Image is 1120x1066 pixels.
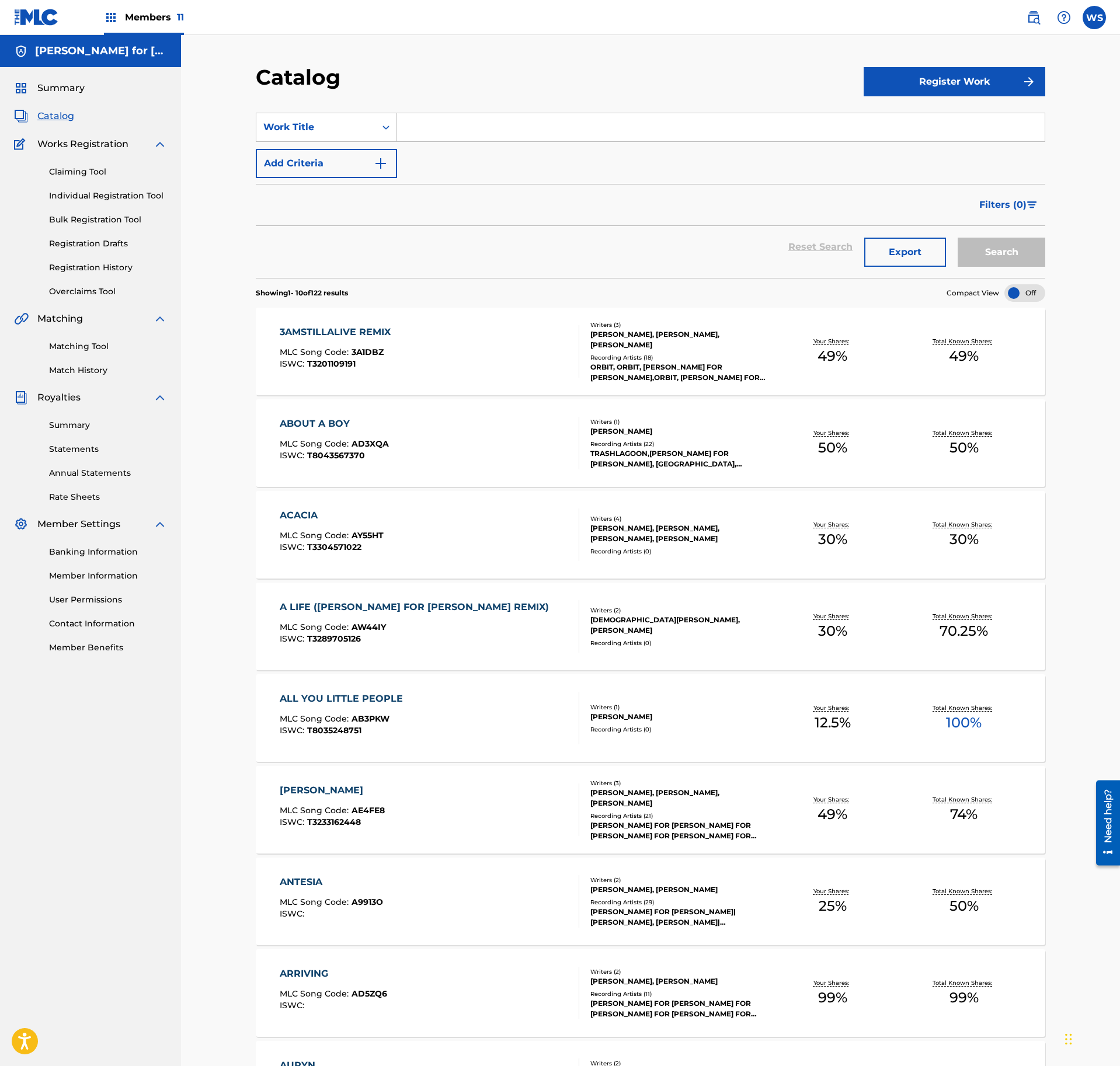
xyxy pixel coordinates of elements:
span: Royalties [37,391,81,405]
p: Total Known Shares: [933,887,995,896]
a: Match History [49,364,167,377]
span: ISWC : [280,542,307,552]
a: Claiming Tool [49,166,167,178]
div: ABOUT A BOY [280,417,389,431]
span: T3304571022 [307,542,361,552]
img: search [1027,11,1041,25]
a: Public Search [1022,6,1045,29]
div: [PERSON_NAME], [PERSON_NAME], [PERSON_NAME], [PERSON_NAME] [590,523,767,544]
a: Registration History [49,262,167,274]
div: ACACIA [280,508,384,522]
span: Compact View [947,288,999,298]
div: Recording Artists ( 0 ) [590,639,767,647]
a: Statements [49,443,167,455]
div: ORBIT, ORBIT, [PERSON_NAME] FOR [PERSON_NAME],ORBIT, [PERSON_NAME] FOR [PERSON_NAME],ORBIT, [PERS... [590,362,767,383]
div: Writers ( 4 ) [590,514,767,523]
span: 30 % [818,621,847,642]
p: Total Known Shares: [933,978,995,987]
h5: Parra for Cuva [35,44,167,58]
div: ALL YOU LITTLE PEOPLE [280,692,409,706]
p: Your Shares: [813,795,852,804]
span: MLC Song Code : [280,897,352,907]
a: Member Information [49,570,167,582]
iframe: Resource Center [1087,774,1120,872]
span: 30 % [818,529,847,550]
span: Summary [37,81,85,95]
span: 99 % [949,987,979,1008]
h2: Catalog [256,64,346,90]
span: Member Settings [37,517,120,531]
img: filter [1027,201,1037,208]
div: [PERSON_NAME] [280,783,385,797]
img: Works Registration [14,137,29,151]
iframe: Chat Widget [1062,1010,1120,1066]
span: MLC Song Code : [280,713,352,724]
div: Writers ( 2 ) [590,876,767,884]
div: [PERSON_NAME], [PERSON_NAME] [590,884,767,895]
div: Recording Artists ( 0 ) [590,725,767,734]
span: 11 [177,12,184,23]
span: 49 % [818,804,847,825]
div: [PERSON_NAME] [590,712,767,722]
a: Member Benefits [49,642,167,654]
img: MLC Logo [14,9,59,26]
span: AE4FE8 [352,805,385,816]
p: Total Known Shares: [933,429,995,437]
img: help [1057,11,1071,25]
p: Total Known Shares: [933,337,995,346]
img: Summary [14,81,28,95]
span: AW44IY [352,622,386,632]
span: 70.25 % [940,621,988,642]
span: AY55HT [352,530,384,541]
span: 49 % [818,346,847,367]
div: Writers ( 2 ) [590,967,767,976]
p: Your Shares: [813,887,852,896]
p: Your Shares: [813,612,852,621]
span: ISWC : [280,725,307,736]
img: expand [153,137,167,151]
img: expand [153,312,167,326]
span: 50 % [949,437,979,458]
div: Writers ( 1 ) [590,417,767,426]
span: MLC Song Code : [280,622,352,632]
span: AB3PKW [352,713,389,724]
a: Overclaims Tool [49,285,167,298]
p: Your Shares: [813,703,852,712]
span: Matching [37,312,83,326]
div: TRASHLAGOON,[PERSON_NAME] FOR [PERSON_NAME], [GEOGRAPHIC_DATA],[PERSON_NAME] FOR [PERSON_NAME], [... [590,448,767,469]
span: MLC Song Code : [280,347,352,357]
p: Your Shares: [813,520,852,529]
a: SummarySummary [14,81,85,95]
a: Matching Tool [49,340,167,353]
span: Catalog [37,109,74,123]
button: Filters (0) [972,190,1045,220]
a: CatalogCatalog [14,109,74,123]
a: ARRIVINGMLC Song Code:AD5ZQ6ISWC:Writers (2)[PERSON_NAME], [PERSON_NAME]Recording Artists (11)[PE... [256,949,1045,1037]
div: Recording Artists ( 0 ) [590,547,767,556]
a: Contact Information [49,618,167,630]
p: Total Known Shares: [933,520,995,529]
div: Work Title [263,120,368,134]
div: Recording Artists ( 22 ) [590,440,767,448]
img: Royalties [14,391,28,405]
a: Summary [49,419,167,431]
span: ISWC : [280,358,307,369]
span: AD5ZQ6 [352,988,387,999]
p: Total Known Shares: [933,795,995,804]
a: ANTESIAMLC Song Code:A9913OISWC:Writers (2)[PERSON_NAME], [PERSON_NAME]Recording Artists (29)[PER... [256,858,1045,945]
a: User Permissions [49,594,167,606]
span: Works Registration [37,137,128,151]
div: [DEMOGRAPHIC_DATA][PERSON_NAME], [PERSON_NAME] [590,615,767,636]
form: Search Form [256,113,1045,278]
button: Register Work [864,67,1045,96]
span: MLC Song Code : [280,530,352,541]
img: Accounts [14,44,28,58]
span: 12.5 % [815,712,851,733]
span: MLC Song Code : [280,988,352,999]
span: 3A1DBZ [352,347,384,357]
img: Member Settings [14,517,28,531]
div: Writers ( 3 ) [590,321,767,329]
img: Top Rightsholders [104,11,118,25]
